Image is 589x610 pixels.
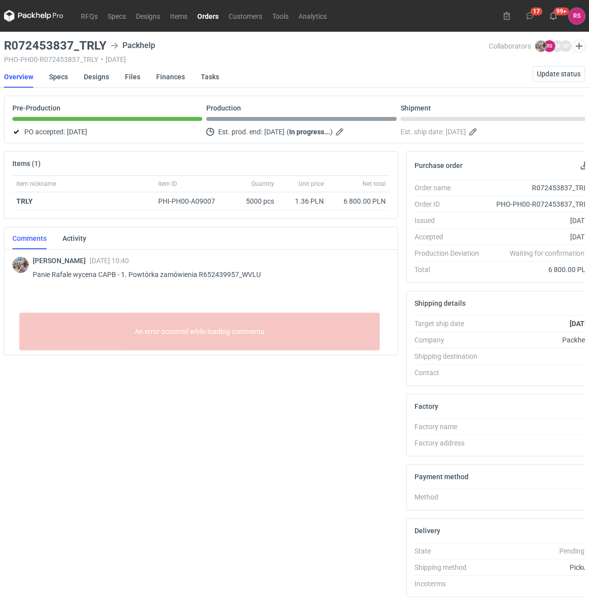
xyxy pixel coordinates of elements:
[414,438,485,448] div: Factory address
[264,126,285,138] span: [DATE]
[67,126,87,138] span: [DATE]
[414,265,485,275] div: Total
[330,128,333,136] em: )
[414,351,485,361] div: Shipping destination
[90,257,129,265] span: [DATE] 10:40
[111,40,155,52] div: Packhelp
[33,257,90,265] span: [PERSON_NAME]
[489,42,531,50] span: Collaborators
[206,104,241,112] p: Production
[251,180,274,188] span: Quantity
[414,422,485,432] div: Factory name
[537,70,581,77] span: Update status
[362,180,386,188] span: Net total
[573,40,586,53] button: Edit collaborators
[414,232,485,242] div: Accepted
[229,192,278,211] div: 5000 pcs
[4,55,489,63] div: PHO-PH00-R072453837_TRLY [DATE]
[76,10,103,22] a: RFQs
[12,126,202,138] div: PO accepted:
[49,66,68,88] a: Specs
[12,160,41,167] h2: Items (1)
[414,579,485,589] div: Incoterms
[414,562,485,572] div: Shipping method
[414,183,485,193] div: Order name
[446,126,466,138] span: [DATE]
[543,40,555,52] figcaption: RS
[4,66,33,88] a: Overview
[468,126,480,138] button: Edit estimated shipping date
[201,66,219,88] a: Tasks
[294,10,332,22] a: Analytics
[12,257,29,273] img: Michał Palasek
[335,126,347,138] button: Edit estimated production end date
[158,180,177,188] span: Item ID
[414,527,440,535] h2: Delivery
[414,319,485,329] div: Target ship date
[12,104,60,112] p: Pre-Production
[192,10,224,22] a: Orders
[414,402,438,410] h2: Factory
[62,227,86,249] a: Activity
[19,313,380,350] div: An error occurred while loading comments
[16,180,56,188] span: Item nickname
[414,368,485,378] div: Contact
[535,40,547,52] img: Michał Palasek
[4,40,107,52] h3: R072453837_TRLY
[298,180,324,188] span: Unit price
[158,196,225,206] div: PHI-PH00-A09007
[156,66,185,88] a: Finances
[332,196,386,206] div: 6 800.00 PLN
[414,299,466,307] h2: Shipping details
[414,473,469,481] h2: Payment method
[33,269,382,280] p: Panie Rafale wycena CAPB - 1. Powtórka zamówienia R652439957_WVLU
[545,8,561,24] button: 99+
[414,335,485,345] div: Company
[414,546,485,556] div: State
[560,40,572,52] figcaption: MP
[4,10,63,22] svg: Packhelp Pro
[569,8,585,24] div: Rafał Stani
[125,66,140,88] a: Files
[165,10,192,22] a: Items
[84,66,109,88] a: Designs
[414,248,485,258] div: Production Deviation
[401,104,431,112] p: Shipment
[414,492,485,502] div: Method
[224,10,267,22] a: Customers
[16,197,33,205] strong: TRLY
[289,128,330,136] strong: In progress...
[282,196,324,206] div: 1.36 PLN
[103,10,131,22] a: Specs
[414,199,485,209] div: Order ID
[551,40,563,52] figcaption: JB
[414,162,463,169] h2: Purchase order
[414,216,485,225] div: Issued
[206,126,396,138] div: Est. prod. end:
[522,8,538,24] button: 17
[12,227,47,249] a: Comments
[569,8,585,24] button: RS
[532,66,585,82] button: Update status
[287,128,289,136] em: (
[267,10,294,22] a: Tools
[101,55,103,63] span: •
[131,10,165,22] a: Designs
